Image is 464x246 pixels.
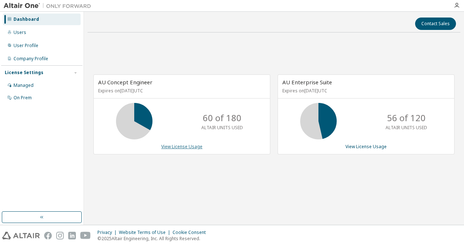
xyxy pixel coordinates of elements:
[80,232,91,239] img: youtube.svg
[56,232,64,239] img: instagram.svg
[13,82,34,88] div: Managed
[13,30,26,35] div: Users
[161,143,202,150] a: View License Usage
[5,70,43,76] div: License Settings
[173,230,210,235] div: Cookie Consent
[97,230,119,235] div: Privacy
[2,232,40,239] img: altair_logo.svg
[97,235,210,242] p: © 2025 Altair Engineering, Inc. All Rights Reserved.
[282,78,332,86] span: AU Enterprise Suite
[4,2,95,9] img: Altair One
[345,143,387,150] a: View License Usage
[68,232,76,239] img: linkedin.svg
[13,56,48,62] div: Company Profile
[119,230,173,235] div: Website Terms of Use
[44,232,52,239] img: facebook.svg
[282,88,448,94] p: Expires on [DATE] UTC
[13,43,38,49] div: User Profile
[415,18,456,30] button: Contact Sales
[98,88,264,94] p: Expires on [DATE] UTC
[387,112,426,124] p: 56 of 120
[13,95,32,101] div: On Prem
[386,124,427,131] p: ALTAIR UNITS USED
[13,16,39,22] div: Dashboard
[201,124,243,131] p: ALTAIR UNITS USED
[98,78,152,86] span: AU Concept Engineer
[203,112,241,124] p: 60 of 180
